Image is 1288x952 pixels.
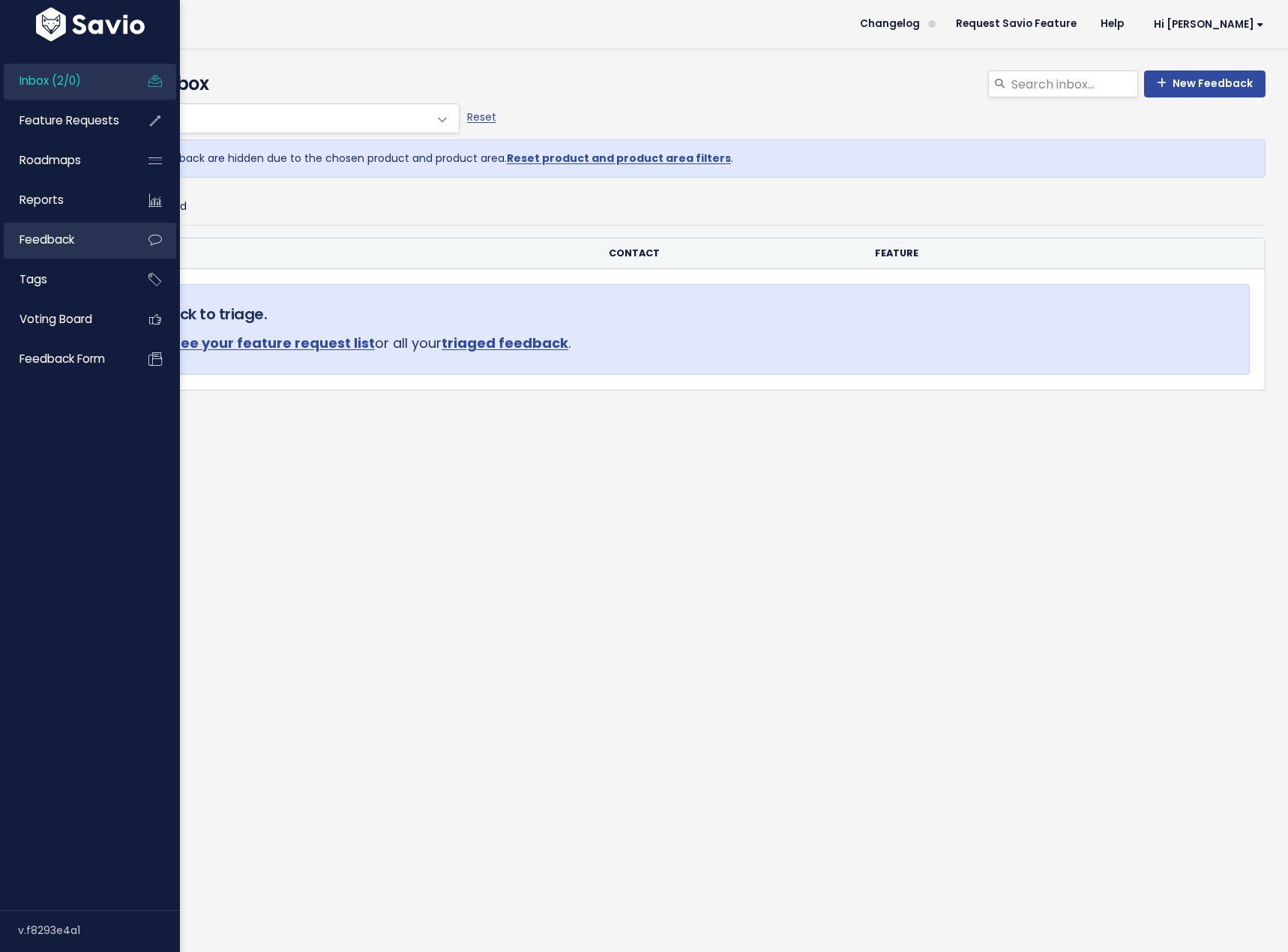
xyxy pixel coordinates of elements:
[102,331,1231,355] p: From here, or all your .
[19,112,119,128] span: Feature Requests
[600,238,866,269] th: Contact
[4,302,124,337] a: Voting Board
[67,70,1266,97] h4: Feedback Inbox
[102,303,1231,325] h5: No feedback to triage.
[1154,19,1264,30] span: Hi [PERSON_NAME]
[19,73,81,88] span: Inbox (2/0)
[67,103,460,133] span: Financial Data
[19,152,81,168] span: Roadmaps
[4,64,124,98] a: Inbox (2/0)
[860,19,920,29] span: Changelog
[1010,70,1138,97] input: Search inbox...
[1089,13,1136,35] a: Help
[866,238,1198,269] th: Feature
[67,139,1266,178] div: 2 pieces of feedback are hidden due to the chosen product and product area. .
[467,109,496,124] a: Reset
[19,311,92,327] span: Voting Board
[19,192,64,208] span: Reports
[4,183,124,217] a: Reports
[68,104,429,133] span: Financial Data
[19,232,74,247] span: Feedback
[19,271,47,287] span: Tags
[67,190,1266,225] ul: Filter feature requests
[32,7,148,41] img: logo-white.9d6f32f41409.svg
[4,143,124,178] a: Roadmaps
[4,103,124,138] a: Feature Requests
[1144,70,1266,97] a: New Feedback
[68,238,600,269] th: Problem
[4,342,124,376] a: Feedback form
[944,13,1089,35] a: Request Savio Feature
[1136,13,1276,36] a: Hi [PERSON_NAME]
[173,334,375,352] a: see your feature request list
[4,223,124,257] a: Feedback
[18,911,180,950] div: v.f8293e4a1
[4,262,124,297] a: Tags
[507,151,731,166] a: Reset product and product area filters
[19,351,105,367] span: Feedback form
[442,334,568,352] a: triaged feedback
